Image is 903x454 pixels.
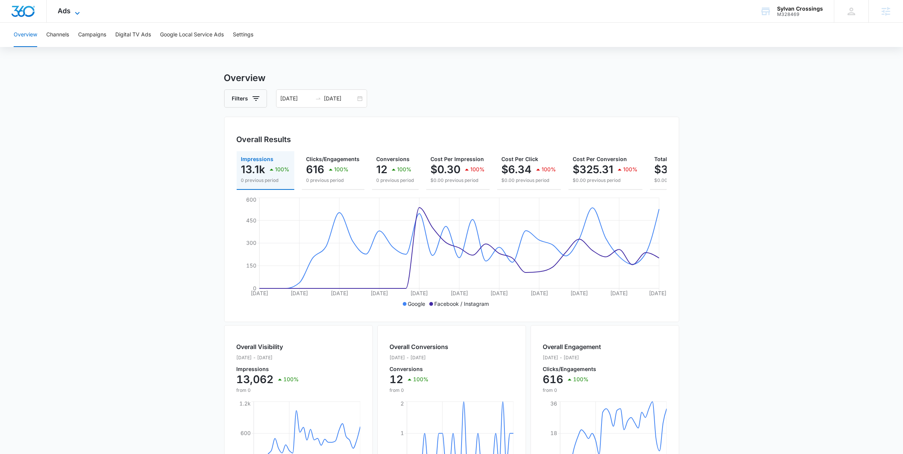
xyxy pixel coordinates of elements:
[543,366,601,372] p: Clicks/Engagements
[377,177,414,184] p: 0 previous period
[390,342,449,351] h2: Overall Conversions
[324,94,356,103] input: End date
[275,167,290,172] p: 100%
[246,262,256,269] tspan: 150
[224,71,679,85] h3: Overview
[239,400,251,407] tspan: 1.2k
[241,177,290,184] p: 0 previous period
[237,134,291,145] h3: Overall Results
[573,163,614,175] p: $325.31
[610,290,628,296] tspan: [DATE]
[115,23,151,47] button: Digital TV Ads
[237,373,274,385] p: 13,062
[160,23,224,47] button: Google Local Service Ads
[655,177,732,184] p: $0.00 previous period
[237,354,299,361] p: [DATE] - [DATE]
[377,163,388,175] p: 12
[306,156,360,162] span: Clicks/Engagements
[281,94,312,103] input: Start date
[306,163,325,175] p: 616
[224,89,267,108] button: Filters
[408,300,426,308] p: Google
[573,177,638,184] p: $0.00 previous period
[78,23,106,47] button: Campaigns
[246,240,256,246] tspan: 300
[390,366,449,372] p: Conversions
[240,430,251,436] tspan: 600
[237,387,299,394] p: from 0
[502,163,532,175] p: $6.34
[777,12,823,17] div: account id
[649,290,666,296] tspan: [DATE]
[315,95,321,102] span: to
[573,377,589,382] p: 100%
[502,177,556,184] p: $0.00 previous period
[573,156,627,162] span: Cost Per Conversion
[431,163,461,175] p: $0.30
[330,290,348,296] tspan: [DATE]
[237,342,299,351] h2: Overall Visibility
[335,167,349,172] p: 100%
[451,290,468,296] tspan: [DATE]
[390,373,404,385] p: 12
[570,290,588,296] tspan: [DATE]
[542,167,556,172] p: 100%
[233,23,253,47] button: Settings
[390,354,449,361] p: [DATE] - [DATE]
[46,23,69,47] button: Channels
[371,290,388,296] tspan: [DATE]
[502,156,539,162] span: Cost Per Click
[777,6,823,12] div: account name
[550,400,557,407] tspan: 36
[413,377,429,382] p: 100%
[400,430,404,436] tspan: 1
[431,156,484,162] span: Cost Per Impression
[543,354,601,361] p: [DATE] - [DATE]
[246,217,256,224] tspan: 450
[14,23,37,47] button: Overview
[251,290,268,296] tspan: [DATE]
[435,300,489,308] p: Facebook / Instagram
[655,163,707,175] p: $3,903.70
[550,430,557,436] tspan: 18
[377,156,410,162] span: Conversions
[390,387,449,394] p: from 0
[397,167,412,172] p: 100%
[431,177,485,184] p: $0.00 previous period
[246,196,256,203] tspan: 600
[237,366,299,372] p: Impressions
[655,156,686,162] span: Total Spend
[543,342,601,351] h2: Overall Engagement
[490,290,508,296] tspan: [DATE]
[543,387,601,394] p: from 0
[291,290,308,296] tspan: [DATE]
[241,163,265,175] p: 13.1k
[530,290,548,296] tspan: [DATE]
[315,95,321,102] span: swap-right
[471,167,485,172] p: 100%
[306,177,360,184] p: 0 previous period
[410,290,428,296] tspan: [DATE]
[241,156,274,162] span: Impressions
[58,7,71,15] span: Ads
[253,285,256,291] tspan: 0
[284,377,299,382] p: 100%
[623,167,638,172] p: 100%
[400,400,404,407] tspan: 2
[543,373,564,385] p: 616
